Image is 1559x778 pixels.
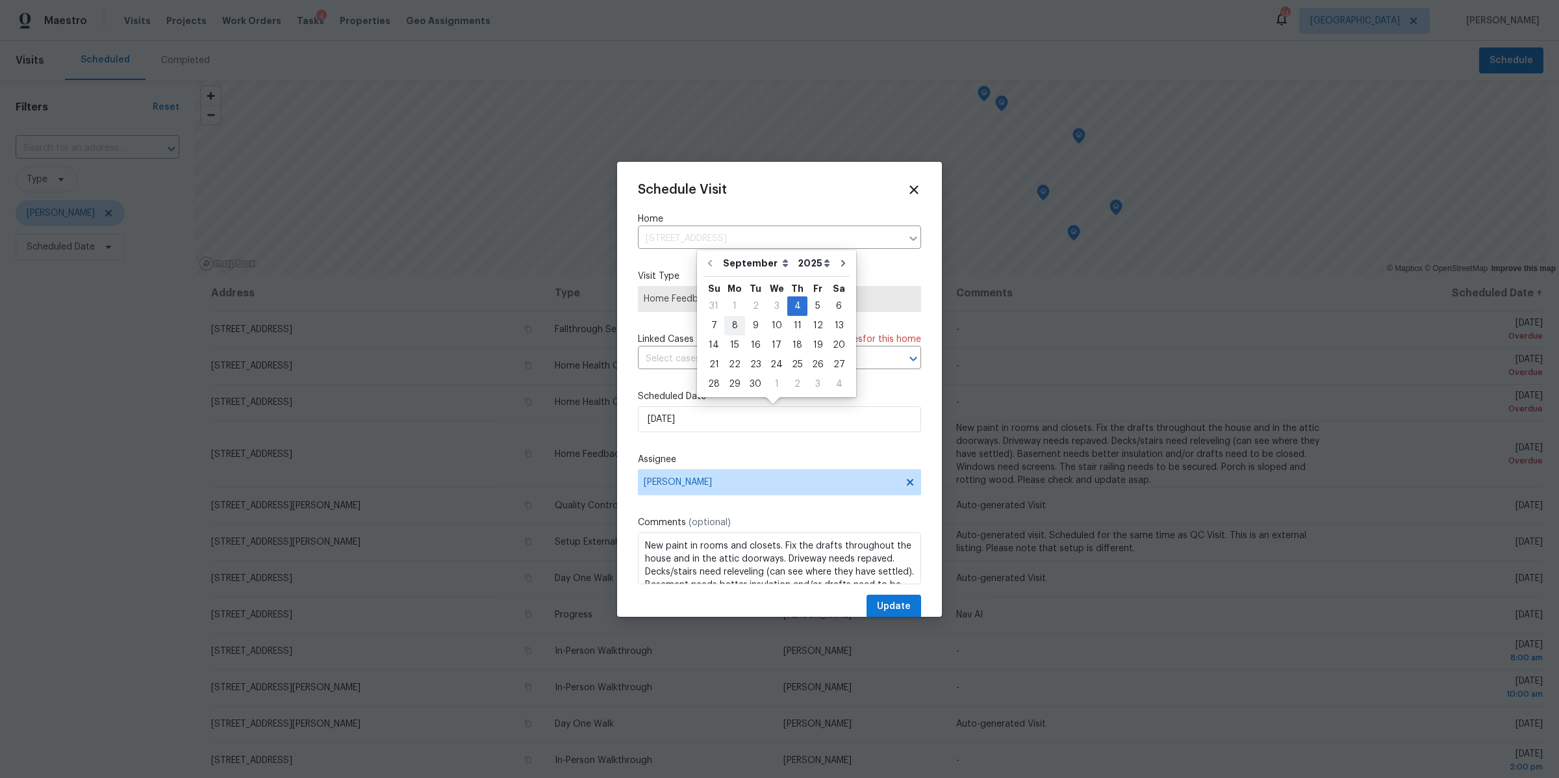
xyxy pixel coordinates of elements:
[867,595,921,619] button: Update
[787,374,807,394] div: Thu Oct 02 2025
[766,375,787,393] div: 1
[724,355,745,374] div: Mon Sep 22 2025
[907,183,921,197] span: Close
[807,335,828,355] div: Fri Sep 19 2025
[638,406,921,432] input: M/D/YYYY
[770,284,784,293] abbr: Wednesday
[877,599,911,615] span: Update
[766,316,787,335] div: Wed Sep 10 2025
[724,317,745,335] div: 8
[828,335,850,355] div: Sat Sep 20 2025
[703,316,724,335] div: Sun Sep 07 2025
[828,355,850,374] div: Sat Sep 27 2025
[828,297,850,315] div: 6
[724,316,745,335] div: Mon Sep 08 2025
[766,317,787,335] div: 10
[807,317,828,335] div: 12
[787,296,807,316] div: Thu Sep 04 2025
[724,375,745,393] div: 29
[745,356,766,374] div: 23
[791,284,804,293] abbr: Thursday
[750,284,761,293] abbr: Tuesday
[745,297,766,315] div: 2
[828,296,850,316] div: Sat Sep 06 2025
[766,374,787,394] div: Wed Oct 01 2025
[689,518,731,527] span: (optional)
[828,316,850,335] div: Sat Sep 13 2025
[745,374,766,394] div: Tue Sep 30 2025
[638,213,921,226] label: Home
[638,333,694,346] span: Linked Cases
[703,296,724,316] div: Sun Aug 31 2025
[703,374,724,394] div: Sun Sep 28 2025
[828,317,850,335] div: 13
[807,356,828,374] div: 26
[787,317,807,335] div: 11
[703,375,724,393] div: 28
[766,336,787,354] div: 17
[724,296,745,316] div: Mon Sep 01 2025
[787,336,807,354] div: 18
[766,296,787,316] div: Wed Sep 03 2025
[638,349,885,369] input: Select cases
[787,356,807,374] div: 25
[724,297,745,315] div: 1
[745,317,766,335] div: 9
[807,297,828,315] div: 5
[787,375,807,393] div: 2
[787,335,807,355] div: Thu Sep 18 2025
[644,477,898,487] span: [PERSON_NAME]
[807,355,828,374] div: Fri Sep 26 2025
[703,335,724,355] div: Sun Sep 14 2025
[708,284,720,293] abbr: Sunday
[638,516,921,529] label: Comments
[724,335,745,355] div: Mon Sep 15 2025
[794,253,833,273] select: Year
[745,375,766,393] div: 30
[703,355,724,374] div: Sun Sep 21 2025
[828,375,850,393] div: 4
[703,317,724,335] div: 7
[724,374,745,394] div: Mon Sep 29 2025
[745,316,766,335] div: Tue Sep 09 2025
[807,375,828,393] div: 3
[828,336,850,354] div: 20
[904,350,922,368] button: Open
[807,296,828,316] div: Fri Sep 05 2025
[638,390,921,403] label: Scheduled Date
[720,253,794,273] select: Month
[833,284,845,293] abbr: Saturday
[703,356,724,374] div: 21
[766,297,787,315] div: 3
[745,296,766,316] div: Tue Sep 02 2025
[828,374,850,394] div: Sat Oct 04 2025
[638,453,921,466] label: Assignee
[745,355,766,374] div: Tue Sep 23 2025
[703,297,724,315] div: 31
[745,336,766,354] div: 16
[766,335,787,355] div: Wed Sep 17 2025
[638,183,727,196] span: Schedule Visit
[700,250,720,276] button: Go to previous month
[766,356,787,374] div: 24
[787,355,807,374] div: Thu Sep 25 2025
[638,532,921,584] textarea: New paint in rooms and closets. Fix the drafts throughout the house and in the attic doorways. Dr...
[644,292,915,305] span: Home Feedback P1
[745,335,766,355] div: Tue Sep 16 2025
[807,336,828,354] div: 19
[807,316,828,335] div: Fri Sep 12 2025
[813,284,822,293] abbr: Friday
[638,270,921,283] label: Visit Type
[787,316,807,335] div: Thu Sep 11 2025
[728,284,742,293] abbr: Monday
[766,355,787,374] div: Wed Sep 24 2025
[833,250,853,276] button: Go to next month
[828,356,850,374] div: 27
[638,229,902,249] input: Enter in an address
[703,336,724,354] div: 14
[724,336,745,354] div: 15
[787,297,807,315] div: 4
[724,356,745,374] div: 22
[807,374,828,394] div: Fri Oct 03 2025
